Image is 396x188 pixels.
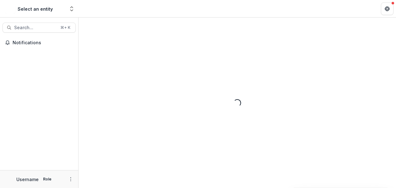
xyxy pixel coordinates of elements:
button: Search... [3,23,76,33]
p: Role [41,176,53,182]
p: Username [16,176,39,183]
div: ⌘ + K [59,24,72,31]
div: Select an entity [18,6,53,12]
span: Search... [14,25,57,30]
button: Get Help [381,3,393,15]
button: Notifications [3,38,76,48]
button: Open entity switcher [67,3,76,15]
span: Notifications [13,40,73,46]
button: More [67,175,74,183]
